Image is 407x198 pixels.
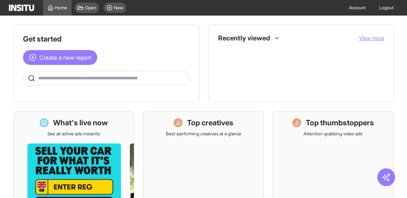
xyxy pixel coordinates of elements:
h1: Top creatives [187,118,233,128]
p: Attention-grabbing video ads [303,131,362,137]
h1: Top thumbstoppers [306,118,374,128]
span: Create a new report [39,53,91,62]
span: Home [55,5,67,11]
img: Logo [9,4,34,11]
span: Open [85,5,96,11]
h1: Get started [23,34,190,44]
p: See all active ads instantly [47,131,100,137]
span: View more [359,35,384,41]
span: New [114,5,123,11]
h1: What's live now [53,118,108,128]
p: Best-performing creatives at a glance [166,131,241,137]
button: Create a new report [23,50,97,65]
button: View more [359,34,384,42]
